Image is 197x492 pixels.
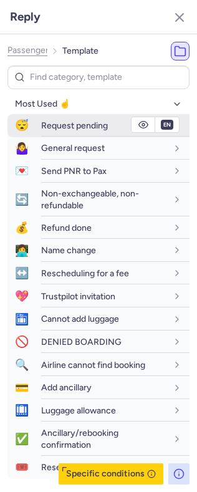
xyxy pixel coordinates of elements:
[41,245,96,256] span: Name change
[7,65,190,90] input: Find category, template
[62,42,98,60] li: Template
[41,268,129,279] span: Rescheduling for a fee
[59,463,163,485] button: Specific conditions
[41,188,139,210] span: Non-exchangeable, non-refundable
[7,94,190,114] button: Most Used ☝️
[7,137,36,160] span: 🤷‍♀️
[7,216,36,239] span: 💰
[7,160,190,183] button: 💌Send PNR to Pax
[7,354,36,377] span: 🔍
[7,456,190,479] button: 🎟️Resend voucher
[7,399,190,422] button: 🛄Luggage allowance
[161,120,173,130] span: en
[7,354,190,377] button: 🔍Airline cannot find booking
[41,462,105,473] span: Resend voucher
[7,330,36,354] span: 🚫
[7,308,190,331] button: 🛅Cannot add luggage
[7,216,190,239] button: 💰Refund done
[41,428,118,450] span: Ancillary/rebooking confirmation
[41,337,122,347] span: DENIED BOARDING
[7,114,36,137] span: 😴
[10,10,41,24] h3: Reply
[7,456,36,479] span: 🎟️
[7,137,190,160] button: 🤷‍♀️General request
[7,239,190,263] button: 👩‍💻Name change
[41,291,115,302] span: Trustpilot invitation
[7,377,36,400] span: 💳
[7,160,36,183] span: 💌
[7,239,36,263] span: 👩‍💻
[7,114,190,137] button: 😴Request pending
[7,46,49,55] span: Passenger
[7,262,190,285] button: ↔️Rescheduling for a fee
[7,422,190,456] button: ✅Ancillary/rebooking confirmation
[7,46,47,55] button: Passenger
[7,330,190,354] button: 🚫DENIED BOARDING
[7,377,190,400] button: 💳Add ancillary
[7,183,190,216] button: 🔄Non-exchangeable, non-refundable
[41,143,105,153] span: General request
[41,405,116,416] span: Luggage allowance
[41,314,119,324] span: Cannot add luggage
[41,360,145,370] span: Airline cannot find booking
[15,99,70,109] span: Most Used ☝️
[7,188,36,211] span: 🔄
[41,223,92,233] span: Refund done
[7,399,36,422] span: 🛄
[7,428,36,451] span: ✅
[7,308,36,331] span: 🛅
[7,285,190,308] button: 💖Trustpilot invitation
[41,382,92,393] span: Add ancillary
[41,120,108,131] span: Request pending
[7,285,36,308] span: 💖
[7,262,36,285] span: ↔️
[41,166,107,176] span: Send PNR to Pax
